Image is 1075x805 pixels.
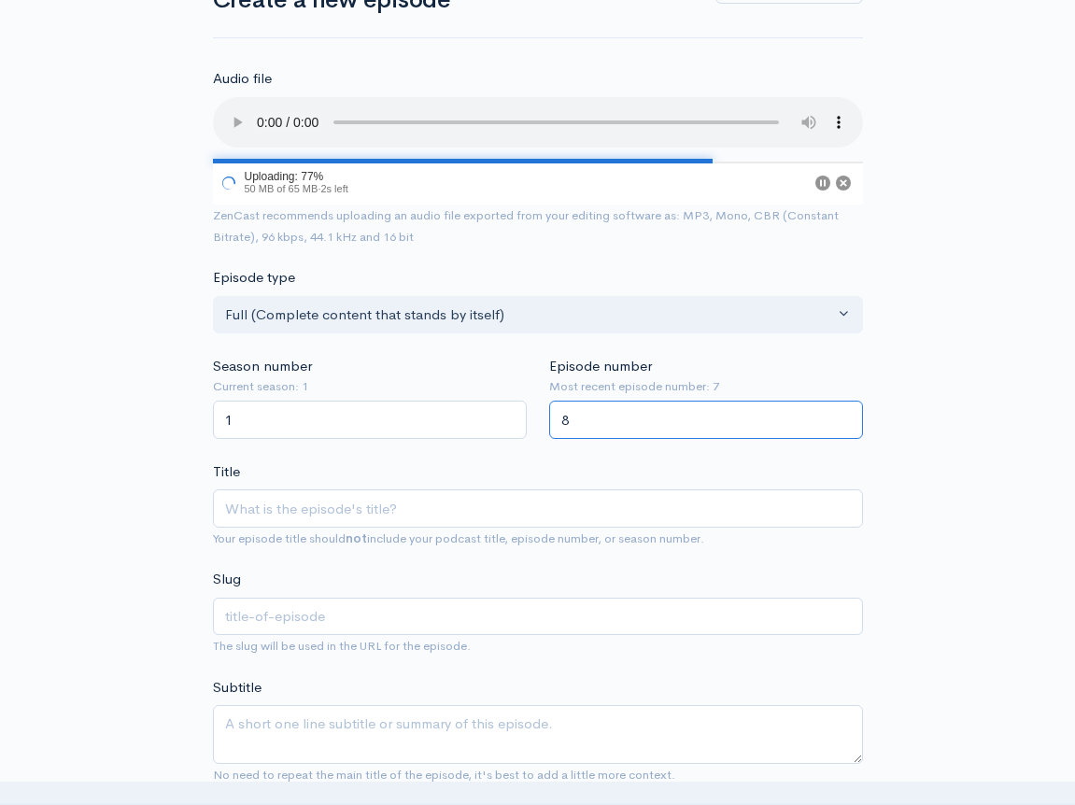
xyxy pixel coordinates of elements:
[213,207,839,245] small: ZenCast recommends uploading an audio file exported from your editing software as: MP3, Mono, CBR...
[213,461,240,483] label: Title
[213,401,527,439] input: Enter season number for this episode
[549,401,863,439] input: Enter episode number
[213,767,675,783] small: No need to repeat the main title of the episode, it's best to add a little more context.
[213,569,241,590] label: Slug
[213,296,863,334] button: Full (Complete content that stands by itself)
[213,530,704,546] small: Your episode title should include your podcast title, episode number, or season number.
[815,176,830,191] button: Pause
[549,356,652,377] label: Episode number
[245,171,348,182] div: Uploading: 77%
[213,489,863,528] input: What is the episode's title?
[213,638,471,654] small: The slug will be used in the URL for the episode.
[836,176,851,191] button: Cancel
[213,267,295,289] label: Episode type
[213,162,714,163] div: 77%
[245,183,348,194] span: 50 MB of 65 MB · 2s left
[213,162,352,205] div: Uploading
[213,677,262,699] label: Subtitle
[213,377,527,396] small: Current season: 1
[225,304,834,326] div: Full (Complete content that stands by itself)
[213,68,272,90] label: Audio file
[213,598,863,636] input: title-of-episode
[549,377,863,396] small: Most recent episode number: 7
[346,530,367,546] strong: not
[213,356,312,377] label: Season number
